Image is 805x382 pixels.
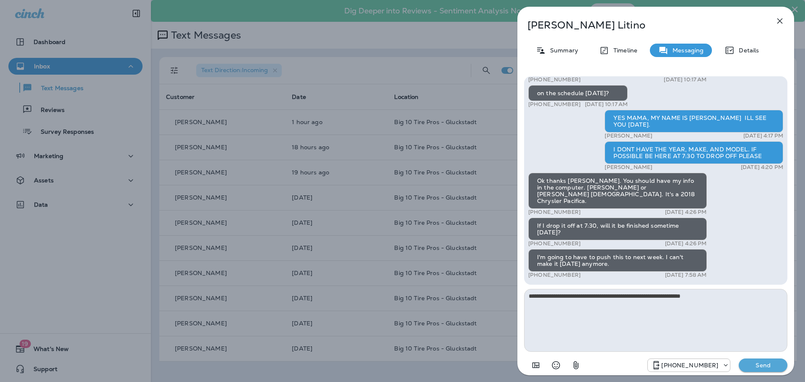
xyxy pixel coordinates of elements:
[661,362,718,369] p: [PHONE_NUMBER]
[528,173,707,209] div: Ok thanks [PERSON_NAME]. You should have my info in the computer. [PERSON_NAME] or [PERSON_NAME] ...
[528,249,707,272] div: I'm going to have to push this to next week. I can't make it [DATE] anymore.
[668,47,704,54] p: Messaging
[609,47,637,54] p: Timeline
[527,19,756,31] p: [PERSON_NAME] Litino
[743,133,783,139] p: [DATE] 4:17 PM
[548,357,564,374] button: Select an emoji
[527,357,544,374] button: Add in a premade template
[528,209,581,216] p: [PHONE_NUMBER]
[546,47,578,54] p: Summary
[605,141,783,164] div: I DONT HAVE THE YEAR, MAKE, AND MODEL. IF POSSIBLE BE HERE AT 7:30 TO DROP OFF PLEASE
[528,76,581,83] p: [PHONE_NUMBER]
[585,101,628,108] p: [DATE] 10:17 AM
[605,110,783,133] div: YES MAMA, MY NAME IS [PERSON_NAME] ILL SEE YOU [DATE].
[739,359,787,372] button: Send
[664,76,706,83] p: [DATE] 10:17 AM
[528,218,707,240] div: If I drop it off at 7:30, will it be finished sometime [DATE]?
[528,240,581,247] p: [PHONE_NUMBER]
[665,272,707,278] p: [DATE] 7:58 AM
[605,133,652,139] p: [PERSON_NAME]
[528,85,628,101] div: on the schedule [DATE]?
[528,272,581,278] p: [PHONE_NUMBER]
[665,240,707,247] p: [DATE] 4:26 PM
[648,360,730,370] div: +1 (601) 539-4494
[741,164,783,171] p: [DATE] 4:20 PM
[665,209,707,216] p: [DATE] 4:26 PM
[735,47,759,54] p: Details
[605,164,652,171] p: [PERSON_NAME]
[745,361,781,369] p: Send
[528,101,581,108] p: [PHONE_NUMBER]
